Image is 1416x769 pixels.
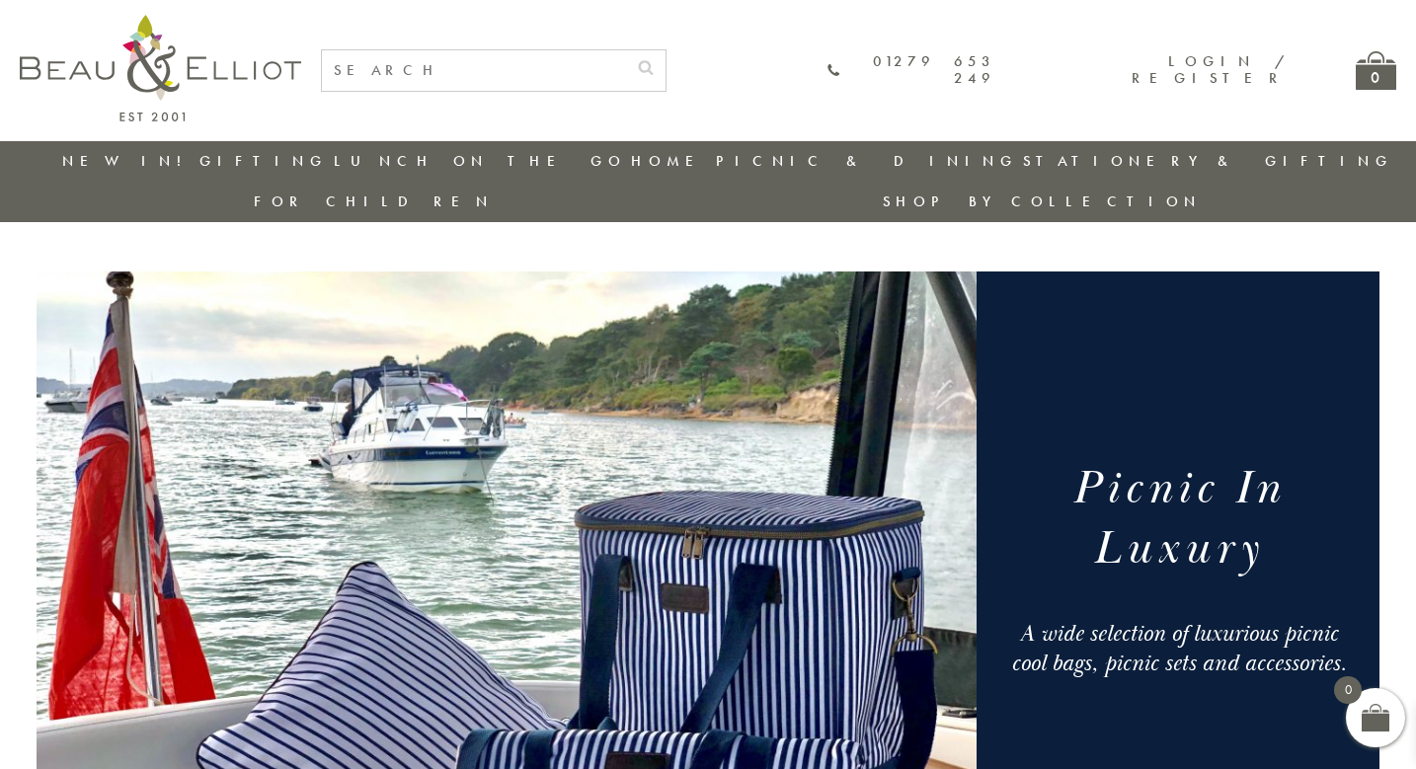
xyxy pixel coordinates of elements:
img: logo [20,15,301,121]
input: SEARCH [322,50,626,91]
a: 0 [1356,51,1396,90]
a: Lunch On The Go [334,151,626,171]
a: Login / Register [1132,51,1287,88]
a: New in! [62,151,195,171]
a: Gifting [199,151,328,171]
a: For Children [254,192,494,211]
span: 0 [1334,676,1362,704]
a: Stationery & Gifting [1023,151,1393,171]
a: Shop by collection [883,192,1202,211]
div: A wide selection of luxurious picnic cool bags, picnic sets and accessories. [1000,619,1355,678]
a: Home [631,151,710,171]
h1: Picnic In Luxury [1000,459,1355,579]
a: 01279 653 249 [827,53,995,88]
a: Picnic & Dining [716,151,1018,171]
